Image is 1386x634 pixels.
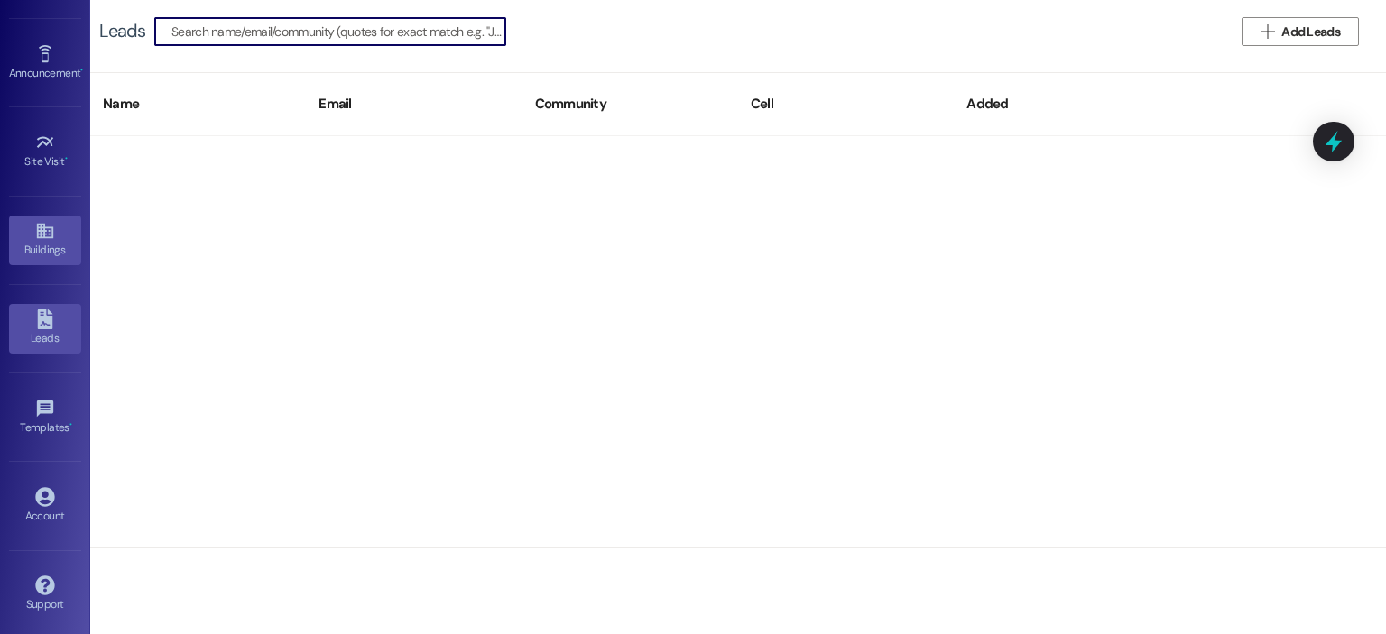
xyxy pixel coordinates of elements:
[99,22,145,41] div: Leads
[9,216,81,264] a: Buildings
[80,64,83,77] span: •
[1242,17,1359,46] button: Add Leads
[1261,24,1274,39] i: 
[954,82,1169,126] div: Added
[9,304,81,353] a: Leads
[738,82,954,126] div: Cell
[1281,23,1340,41] span: Add Leads
[9,570,81,619] a: Support
[65,152,68,165] span: •
[90,82,306,126] div: Name
[306,82,522,126] div: Email
[171,19,505,44] input: Search name/email/community (quotes for exact match e.g. "John Smith")
[9,393,81,442] a: Templates •
[522,82,738,126] div: Community
[9,127,81,176] a: Site Visit •
[9,482,81,530] a: Account
[69,418,72,431] span: •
